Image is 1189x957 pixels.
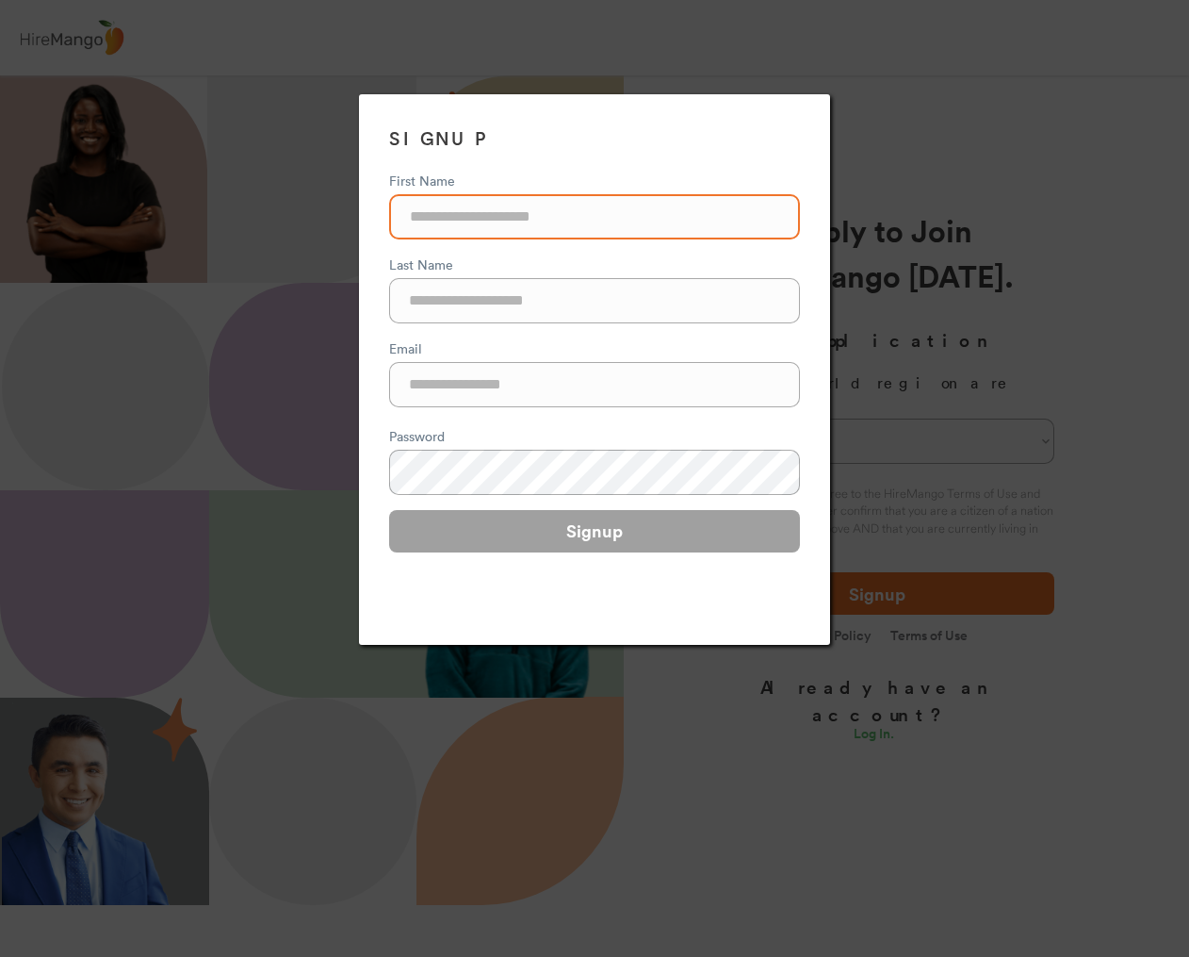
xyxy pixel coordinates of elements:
div: Email [389,338,800,358]
div: Last Name [389,255,800,274]
div: Password [389,426,800,446]
h3: SIGNUP [389,124,800,152]
button: Signup [389,510,800,553]
div: First Name [389,171,800,190]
